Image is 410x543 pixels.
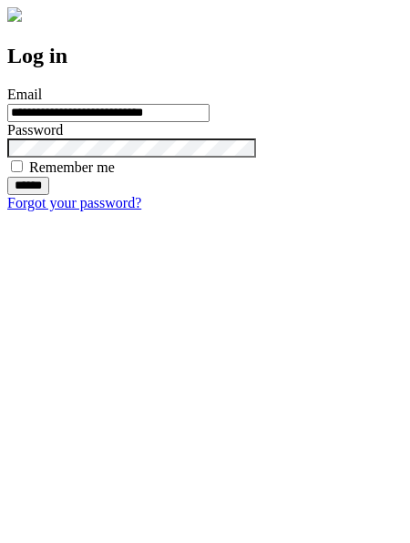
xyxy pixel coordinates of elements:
label: Email [7,87,42,102]
h2: Log in [7,44,403,68]
label: Remember me [29,159,115,175]
a: Forgot your password? [7,195,141,210]
label: Password [7,122,63,138]
img: logo-4e3dc11c47720685a147b03b5a06dd966a58ff35d612b21f08c02c0306f2b779.png [7,7,22,22]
